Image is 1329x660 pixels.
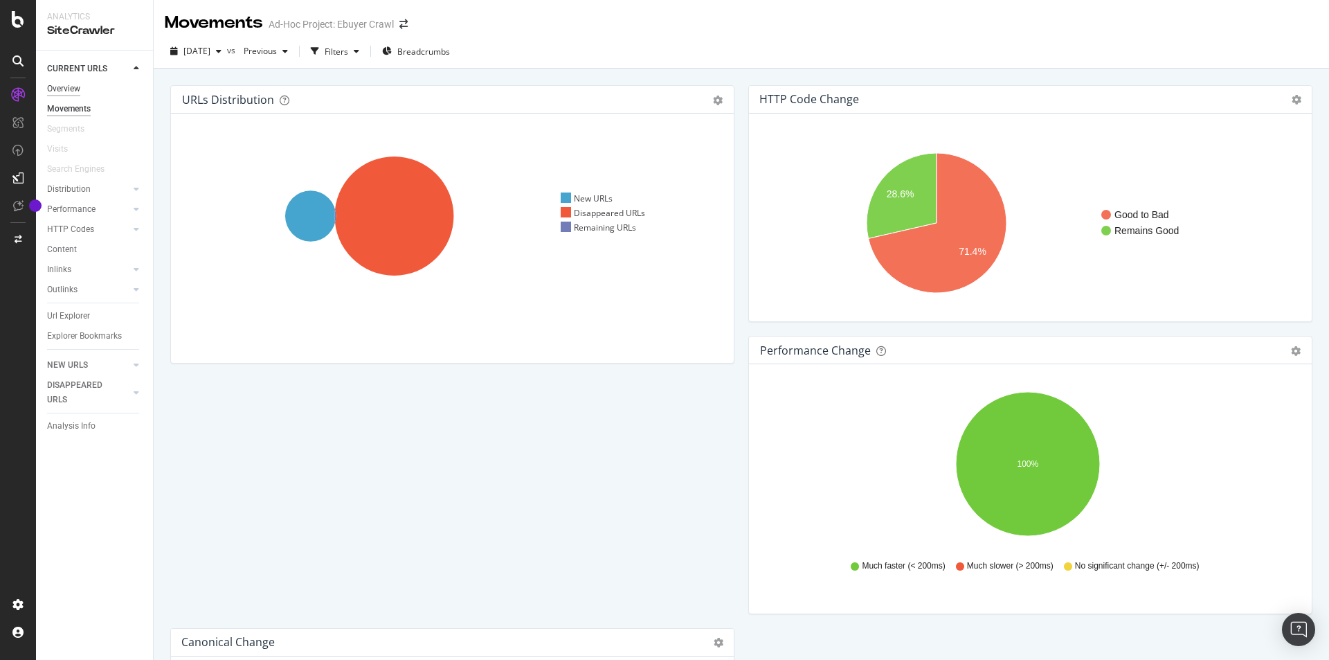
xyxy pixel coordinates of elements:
[227,44,238,56] span: vs
[47,102,91,116] div: Movements
[759,90,859,109] h4: HTTP Code Change
[47,182,129,197] a: Distribution
[47,378,129,407] a: DISAPPEARED URLS
[183,45,210,57] span: 2025 Sep. 15th
[181,633,275,652] h4: Canonical Change
[47,142,68,157] div: Visits
[1114,225,1179,236] text: Remains Good
[959,247,986,258] text: 71.4%
[1075,560,1200,572] span: No significant change (+/- 200ms)
[760,386,1296,547] svg: A chart.
[47,162,118,177] a: Search Engines
[47,242,143,257] a: Content
[325,46,348,57] div: Filters
[269,17,394,31] div: Ad-Hoc Project: Ebuyer Crawl
[47,23,142,39] div: SiteCrawler
[47,283,78,297] div: Outlinks
[305,40,365,62] button: Filters
[47,202,96,217] div: Performance
[561,222,637,233] div: Remaining URLs
[47,329,143,344] a: Explorer Bookmarks
[182,93,274,107] div: URLs Distribution
[47,358,129,373] a: NEW URLS
[1018,459,1039,469] text: 100%
[47,419,96,434] div: Analysis Info
[713,96,723,105] div: gear
[47,82,80,96] div: Overview
[1282,613,1315,646] div: Open Intercom Messenger
[1291,346,1301,356] div: gear
[47,82,143,96] a: Overview
[714,638,723,648] i: Options
[47,329,122,344] div: Explorer Bookmarks
[238,45,277,57] span: Previous
[47,262,129,277] a: Inlinks
[47,122,98,136] a: Segments
[47,102,143,116] a: Movements
[47,11,142,23] div: Analytics
[397,46,450,57] span: Breadcrumbs
[47,419,143,434] a: Analysis Info
[47,162,105,177] div: Search Engines
[561,193,613,204] div: New URLs
[47,202,129,217] a: Performance
[377,40,455,62] button: Breadcrumbs
[862,560,945,572] span: Much faster (< 200ms)
[29,199,42,212] div: Tooltip anchor
[165,11,263,35] div: Movements
[47,378,117,407] div: DISAPPEARED URLS
[887,189,914,200] text: 28.6%
[47,358,88,373] div: NEW URLS
[47,309,143,323] a: Url Explorer
[47,142,82,157] a: Visits
[47,182,91,197] div: Distribution
[399,19,408,29] div: arrow-right-arrow-left
[238,40,293,62] button: Previous
[47,62,107,76] div: CURRENT URLS
[165,40,227,62] button: [DATE]
[47,262,71,277] div: Inlinks
[47,309,90,323] div: Url Explorer
[47,242,77,257] div: Content
[47,122,84,136] div: Segments
[47,222,129,237] a: HTTP Codes
[967,560,1054,572] span: Much slower (> 200ms)
[47,283,129,297] a: Outlinks
[561,207,646,219] div: Disappeared URLs
[47,62,129,76] a: CURRENT URLS
[1114,209,1169,220] text: Good to Bad
[760,136,1296,310] svg: A chart.
[1292,95,1301,105] i: Options
[760,344,871,357] div: Performance Change
[47,222,94,237] div: HTTP Codes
